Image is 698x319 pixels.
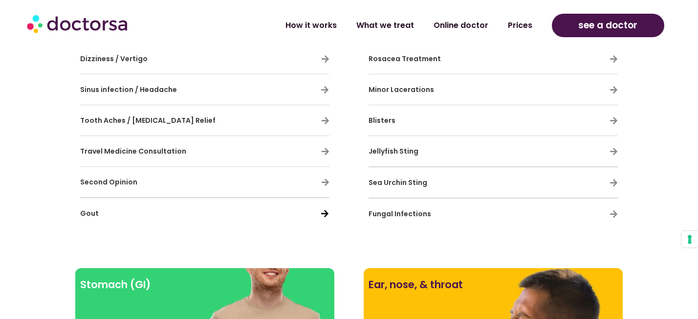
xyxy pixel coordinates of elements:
[80,146,186,156] span: Travel Medicine Consultation
[369,85,434,94] span: Minor Lacerations
[276,14,347,37] a: How it works
[369,115,395,125] span: Blisters
[80,54,148,64] span: Dizziness / Vertigo
[578,18,637,33] span: see a doctor
[185,14,542,37] nav: Menu
[80,115,216,125] span: Tooth Aches / [MEDICAL_DATA] Relief
[347,14,424,37] a: What we treat
[369,178,427,187] span: Sea Urchin Sting
[681,231,698,248] button: Your consent preferences for tracking technologies
[552,14,664,37] a: see a doctor
[369,273,618,296] h2: Ear, nose, & throat
[80,273,329,296] h2: Stomach (GI)
[369,54,441,64] span: Rosacea Treatment
[498,14,542,37] a: Prices
[80,177,137,187] span: Second Opinion
[369,209,431,219] span: Fungal Infections
[369,146,418,156] span: Jellyfish Sting
[80,85,177,94] span: Sinus infection / Headache
[424,14,498,37] a: Online doctor
[80,208,99,218] span: Gout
